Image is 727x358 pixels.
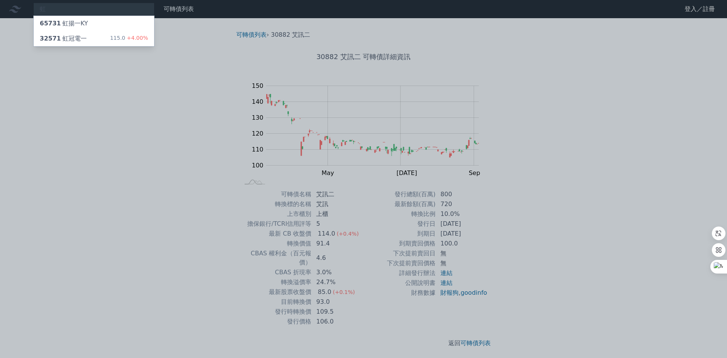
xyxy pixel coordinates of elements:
[40,20,61,27] span: 65731
[40,19,88,28] div: 虹揚一KY
[40,34,87,43] div: 虹冠電一
[689,322,727,358] iframe: Chat Widget
[34,16,154,31] a: 65731虹揚一KY
[34,31,154,46] a: 32571虹冠電一 115.0+4.00%
[110,34,148,43] div: 115.0
[689,322,727,358] div: 聊天小工具
[40,35,61,42] span: 32571
[125,35,148,41] span: +4.00%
